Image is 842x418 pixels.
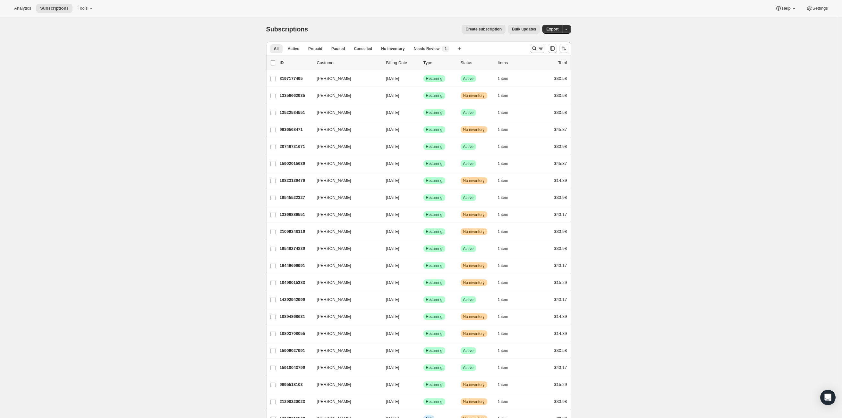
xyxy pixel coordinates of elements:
div: 19545522327[PERSON_NAME][DATE]SuccessRecurringSuccessActive1 item$33.98 [280,193,567,202]
span: $14.39 [554,178,567,183]
span: No inventory [381,46,404,51]
span: $43.17 [554,263,567,268]
span: No inventory [463,263,485,268]
span: [PERSON_NAME] [317,398,351,405]
span: [DATE] [386,178,399,183]
span: [DATE] [386,365,399,370]
span: 1 item [498,246,508,251]
span: No inventory [463,382,485,387]
button: [PERSON_NAME] [313,397,377,407]
span: No inventory [463,331,485,336]
div: Type [423,60,455,66]
div: 16449699991[PERSON_NAME][DATE]SuccessRecurringWarningNo inventory1 item$43.17 [280,261,567,270]
span: [DATE] [386,127,399,132]
span: $43.17 [554,212,567,217]
span: $14.39 [554,314,567,319]
span: 1 item [498,263,508,268]
p: 13356662935 [280,92,312,99]
span: $45.87 [554,127,567,132]
button: Create new view [455,44,465,53]
p: 15909027991 [280,347,312,354]
span: $33.98 [554,399,567,404]
span: $30.58 [554,348,567,353]
button: [PERSON_NAME] [313,345,377,356]
span: Active [463,161,474,166]
button: [PERSON_NAME] [313,260,377,271]
span: Cancelled [354,46,372,51]
span: Subscriptions [40,6,69,11]
span: Help [782,6,790,11]
button: [PERSON_NAME] [313,73,377,84]
span: 1 item [498,365,508,370]
span: All [274,46,279,51]
span: Active [463,348,474,353]
p: Customer [317,60,381,66]
span: $30.58 [554,93,567,98]
button: Customize table column order and visibility [548,44,557,53]
div: 13522534551[PERSON_NAME][DATE]SuccessRecurringSuccessActive1 item$30.58 [280,108,567,117]
span: [DATE] [386,161,399,166]
div: Items [498,60,530,66]
button: [PERSON_NAME] [313,175,377,186]
div: 13356662935[PERSON_NAME][DATE]SuccessRecurringWarningNo inventory1 item$30.58 [280,91,567,100]
button: 1 item [498,91,515,100]
span: No inventory [463,280,485,285]
button: 1 item [498,244,515,253]
span: No inventory [463,399,485,404]
button: 1 item [498,363,515,372]
span: Recurring [426,263,443,268]
p: 10498015383 [280,279,312,286]
div: 21099348119[PERSON_NAME][DATE]SuccessRecurringWarningNo inventory1 item$33.98 [280,227,567,236]
button: Subscriptions [36,4,72,13]
p: 13522534551 [280,109,312,116]
p: 9936568471 [280,126,312,133]
button: [PERSON_NAME] [313,380,377,390]
span: Recurring [426,178,443,183]
span: Recurring [426,127,443,132]
button: Settings [802,4,832,13]
p: 9995518103 [280,381,312,388]
button: [PERSON_NAME] [313,141,377,152]
button: 1 item [498,227,515,236]
button: Help [771,4,801,13]
div: 8197177495[PERSON_NAME][DATE]SuccessRecurringSuccessActive1 item$30.58 [280,74,567,83]
span: Recurring [426,161,443,166]
button: Create subscription [462,25,506,34]
span: 1 item [498,280,508,285]
span: Analytics [14,6,31,11]
span: [PERSON_NAME] [317,160,351,167]
div: 15909027991[PERSON_NAME][DATE]SuccessRecurringSuccessActive1 item$30.58 [280,346,567,355]
span: Bulk updates [512,27,536,32]
div: 10803708055[PERSON_NAME][DATE]SuccessRecurringWarningNo inventory1 item$14.39 [280,329,567,338]
div: 10498015383[PERSON_NAME][DATE]SuccessRecurringWarningNo inventory1 item$15.29 [280,278,567,287]
div: Open Intercom Messenger [820,390,836,405]
span: $43.17 [554,297,567,302]
span: Recurring [426,110,443,115]
span: [PERSON_NAME] [317,245,351,252]
span: Recurring [426,144,443,149]
span: [PERSON_NAME] [317,177,351,184]
p: 10803708055 [280,330,312,337]
span: [DATE] [386,110,399,115]
span: No inventory [463,229,485,234]
p: 16449699991 [280,262,312,269]
span: [DATE] [386,195,399,200]
span: 1 item [498,297,508,302]
span: Recurring [426,229,443,234]
p: 20746731671 [280,143,312,150]
span: $45.87 [554,161,567,166]
span: Recurring [426,76,443,81]
button: Search and filter results [530,44,545,53]
button: 1 item [498,295,515,304]
button: [PERSON_NAME] [313,158,377,169]
button: 1 item [498,74,515,83]
span: No inventory [463,93,485,98]
span: Recurring [426,365,443,370]
button: Tools [74,4,98,13]
span: 1 item [498,314,508,319]
span: 1 item [498,229,508,234]
button: Sort the results [559,44,568,53]
span: Active [463,297,474,302]
button: [PERSON_NAME] [313,243,377,254]
p: Status [461,60,493,66]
